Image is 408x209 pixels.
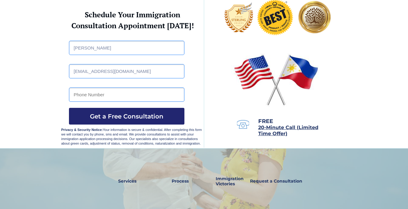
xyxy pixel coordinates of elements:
a: Services [114,174,141,188]
a: Request a Consultation [247,174,305,188]
a: Immigration Victories [213,174,234,188]
span: 20-Minute Call (Limited Time Offer) [258,125,318,136]
strong: Services [118,178,136,184]
span: Get a Free Consultation [69,113,184,120]
input: Email [69,64,184,78]
button: Get a Free Consultation [69,108,184,125]
strong: Schedule Your Immigration [85,10,180,19]
strong: Privacy & Security Notice: [61,128,103,132]
strong: Process [172,178,189,184]
span: Your information is secure & confidential. After completing this form we will contact you by phon... [61,128,202,145]
strong: Immigration Victories [216,176,244,187]
a: Process [169,174,192,188]
strong: Request a Consultation [250,178,302,184]
span: FREE [258,118,273,125]
a: 20-Minute Call (Limited Time Offer) [258,125,318,136]
input: Full Name [69,41,184,55]
strong: Consultation Appointment [DATE]! [71,21,194,30]
input: Phone Number [69,87,184,102]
